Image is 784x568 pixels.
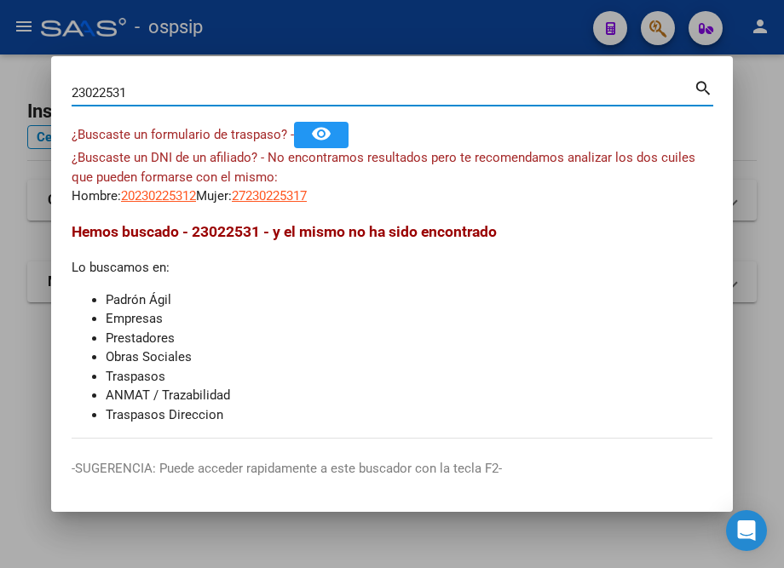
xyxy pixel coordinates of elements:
div: Lo buscamos en: [72,221,712,424]
span: Hemos buscado - 23022531 - y el mismo no ha sido encontrado [72,223,497,240]
li: Padrón Ágil [106,290,712,310]
span: 27230225317 [232,188,307,204]
li: Traspasos [106,367,712,387]
p: -SUGERENCIA: Puede acceder rapidamente a este buscador con la tecla F2- [72,459,712,479]
div: Hombre: Mujer: [72,148,712,206]
li: Obras Sociales [106,347,712,367]
li: Empresas [106,309,712,329]
li: Prestadores [106,329,712,348]
li: ANMAT / Trazabilidad [106,386,712,405]
span: 20230225312 [121,188,196,204]
li: Traspasos Direccion [106,405,712,425]
span: ¿Buscaste un DNI de un afiliado? - No encontramos resultados pero te recomendamos analizar los do... [72,150,695,185]
mat-icon: remove_red_eye [311,123,331,144]
div: Open Intercom Messenger [726,510,767,551]
mat-icon: search [694,77,713,97]
span: ¿Buscaste un formulario de traspaso? - [72,127,294,142]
